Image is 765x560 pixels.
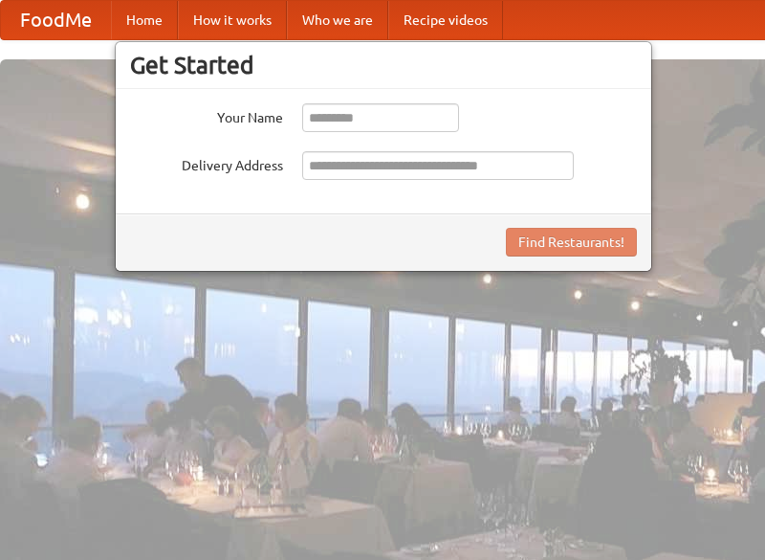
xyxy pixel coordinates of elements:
label: Your Name [130,103,283,127]
a: Who we are [287,1,388,39]
a: FoodMe [1,1,111,39]
a: How it works [178,1,287,39]
h3: Get Started [130,51,637,79]
a: Home [111,1,178,39]
label: Delivery Address [130,151,283,175]
a: Recipe videos [388,1,503,39]
button: Find Restaurants! [506,228,637,257]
